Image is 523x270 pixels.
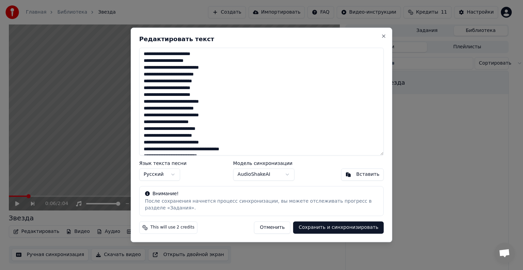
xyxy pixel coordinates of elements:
div: После сохранения начнется процесс синхронизации, вы можете отслеживать прогресс в разделе «Задания». [145,198,378,212]
div: Внимание! [145,191,378,198]
h2: Редактировать текст [139,36,384,42]
div: Вставить [356,171,379,178]
label: Модель синхронизации [233,161,295,166]
button: Отменить [254,222,290,234]
span: This will use 2 credits [150,225,194,231]
button: Сохранить и синхронизировать [293,222,384,234]
button: Вставить [341,169,384,181]
label: Язык текста песни [139,161,187,166]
